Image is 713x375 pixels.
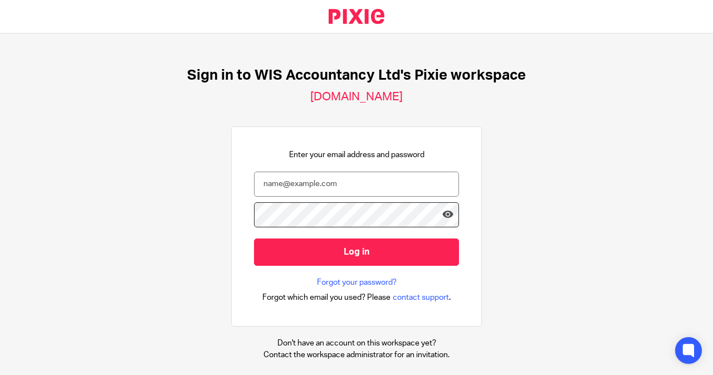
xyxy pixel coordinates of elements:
span: contact support [393,292,449,303]
a: Forgot your password? [317,277,397,288]
span: Forgot which email you used? Please [262,292,390,303]
p: Contact the workspace administrator for an invitation. [263,349,450,361]
div: . [262,291,451,304]
h1: Sign in to WIS Accountancy Ltd's Pixie workspace [187,67,526,84]
h2: [DOMAIN_NAME] [310,90,403,104]
input: name@example.com [254,172,459,197]
p: Enter your email address and password [289,149,424,160]
p: Don't have an account on this workspace yet? [263,338,450,349]
input: Log in [254,238,459,266]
